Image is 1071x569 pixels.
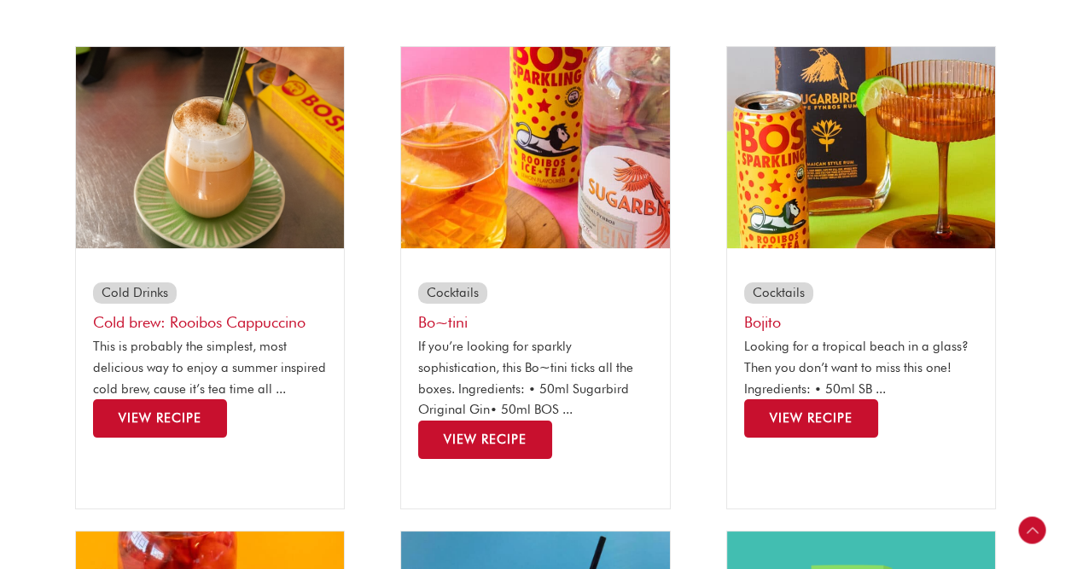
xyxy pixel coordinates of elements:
a: Bo~tini [418,313,468,331]
a: Read more about Cold brew: Rooibos Cappuccino [93,399,227,438]
a: Bojito [744,313,781,331]
a: Cold brew: Rooibos Cappuccino [93,313,306,331]
img: sugarbird thumbnails tropical [727,47,996,248]
span: View Recipe [444,432,527,447]
a: Read more about Bo~tini [418,421,552,459]
a: Read more about Bojito [744,399,878,438]
span: View Recipe [119,410,201,426]
p: Looking for a tropical beach in a glass? Then you don’t want to miss this one! Ingredients: • 50m... [744,336,979,399]
span: View Recipe [770,410,853,426]
a: Cocktails [427,285,479,300]
a: Cocktails [753,285,805,300]
img: sugarbird thumbnails lemon [401,47,670,248]
a: Cold Drinks [102,285,168,300]
p: This is probably the simplest, most delicious way to enjoy a summer inspired cold brew, cause it’... [93,336,328,399]
img: bospresso capsule cold brew 4jpg [76,47,345,248]
p: If you’re looking for sparkly sophistication, this Bo~tini ticks all the boxes. Ingredients: • 50... [418,336,653,421]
